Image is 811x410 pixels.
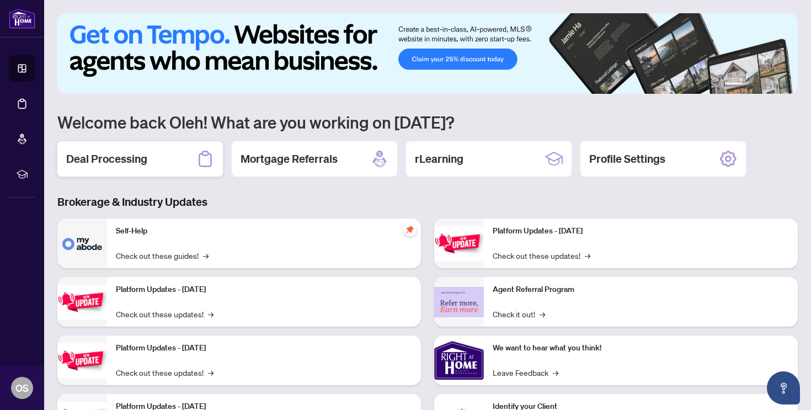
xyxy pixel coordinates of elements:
[116,225,412,237] p: Self-Help
[493,249,590,262] a: Check out these updates!→
[203,249,209,262] span: →
[66,151,147,167] h2: Deal Processing
[57,219,107,268] img: Self-Help
[116,308,214,320] a: Check out these updates!→
[116,366,214,379] a: Check out these updates!→
[493,366,558,379] a: Leave Feedback→
[116,342,412,354] p: Platform Updates - [DATE]
[493,342,789,354] p: We want to hear what you think!
[415,151,463,167] h2: rLearning
[725,83,743,87] button: 1
[116,284,412,296] p: Platform Updates - [DATE]
[241,151,338,167] h2: Mortgage Referrals
[9,8,35,29] img: logo
[57,111,798,132] h1: Welcome back Oleh! What are you working on [DATE]?
[15,380,29,396] span: OS
[434,287,484,317] img: Agent Referral Program
[208,366,214,379] span: →
[208,308,214,320] span: →
[434,226,484,261] img: Platform Updates - June 23, 2025
[57,343,107,378] img: Platform Updates - July 21, 2025
[57,194,798,210] h3: Brokerage & Industry Updates
[765,83,769,87] button: 4
[403,223,417,236] span: pushpin
[782,83,787,87] button: 6
[116,249,209,262] a: Check out these guides!→
[756,83,760,87] button: 3
[493,225,789,237] p: Platform Updates - [DATE]
[553,366,558,379] span: →
[540,308,545,320] span: →
[493,308,545,320] a: Check it out!→
[585,249,590,262] span: →
[767,371,800,404] button: Open asap
[57,13,798,94] img: Slide 0
[747,83,751,87] button: 2
[434,336,484,385] img: We want to hear what you think!
[589,151,665,167] h2: Profile Settings
[57,285,107,320] img: Platform Updates - September 16, 2025
[773,83,778,87] button: 5
[493,284,789,296] p: Agent Referral Program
